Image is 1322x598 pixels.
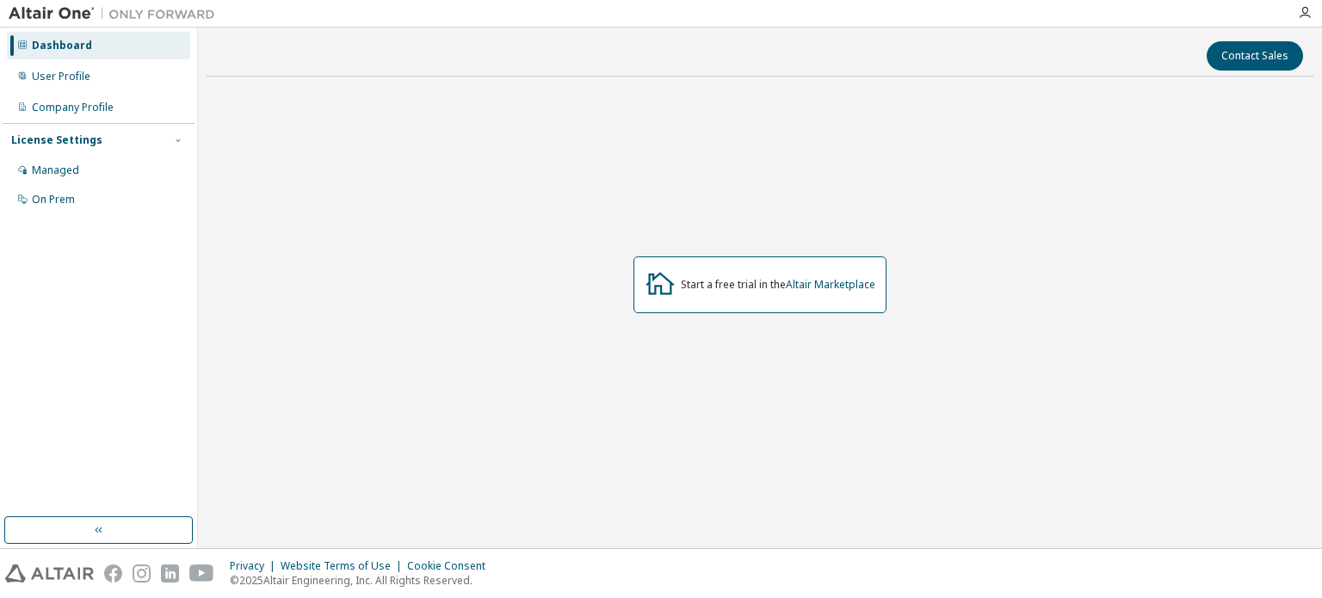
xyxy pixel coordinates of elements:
[9,5,224,22] img: Altair One
[161,564,179,583] img: linkedin.svg
[1207,41,1303,71] button: Contact Sales
[230,559,281,573] div: Privacy
[32,70,90,83] div: User Profile
[32,39,92,52] div: Dashboard
[281,559,407,573] div: Website Terms of Use
[230,573,496,588] p: © 2025 Altair Engineering, Inc. All Rights Reserved.
[32,193,75,207] div: On Prem
[32,163,79,177] div: Managed
[189,564,214,583] img: youtube.svg
[32,101,114,114] div: Company Profile
[681,278,875,292] div: Start a free trial in the
[5,564,94,583] img: altair_logo.svg
[786,277,875,292] a: Altair Marketplace
[133,564,151,583] img: instagram.svg
[104,564,122,583] img: facebook.svg
[407,559,496,573] div: Cookie Consent
[11,133,102,147] div: License Settings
